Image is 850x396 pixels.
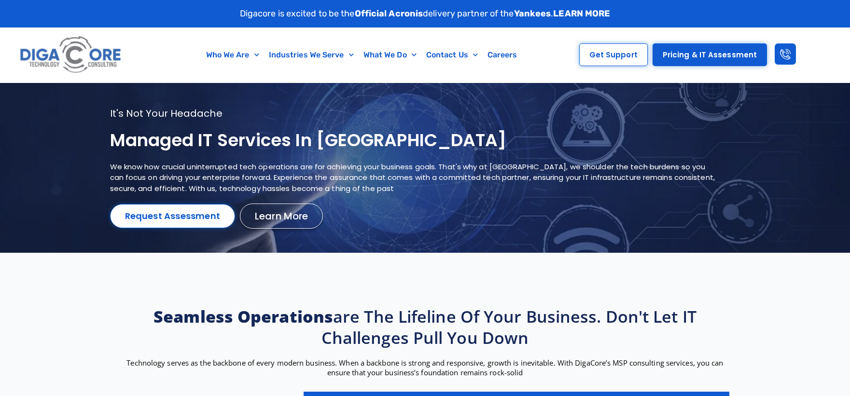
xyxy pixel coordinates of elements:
a: Learn More [240,204,323,229]
h2: are the lifeline of your business. Don't let IT challenges pull you down [116,306,734,348]
a: Pricing & IT Assessment [653,43,767,66]
a: LEARN MORE [553,8,610,19]
a: Industries We Serve [264,44,359,66]
span: Pricing & IT Assessment [663,51,757,58]
p: Technology serves as the backbone of every modern business. When a backbone is strong and respons... [116,358,734,377]
strong: Seamless operations [153,305,333,328]
h1: Managed IT services in [GEOGRAPHIC_DATA] [110,129,716,152]
span: Get Support [589,51,638,58]
p: We know how crucial uninterrupted tech operations are for achieving your business goals. That's w... [110,162,716,194]
p: Digacore is excited to be the delivery partner of the . [240,7,611,20]
strong: Yankees [514,8,551,19]
strong: Official Acronis [355,8,423,19]
a: Get Support [579,43,648,66]
nav: Menu [168,44,555,66]
a: Contact Us [421,44,483,66]
a: Request Assessment [110,204,236,228]
p: It's not your headache [110,107,716,120]
a: Who We Are [201,44,264,66]
a: Careers [483,44,522,66]
span: Learn More [255,211,308,221]
img: Digacore logo 1 [17,32,125,78]
a: What We Do [359,44,421,66]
